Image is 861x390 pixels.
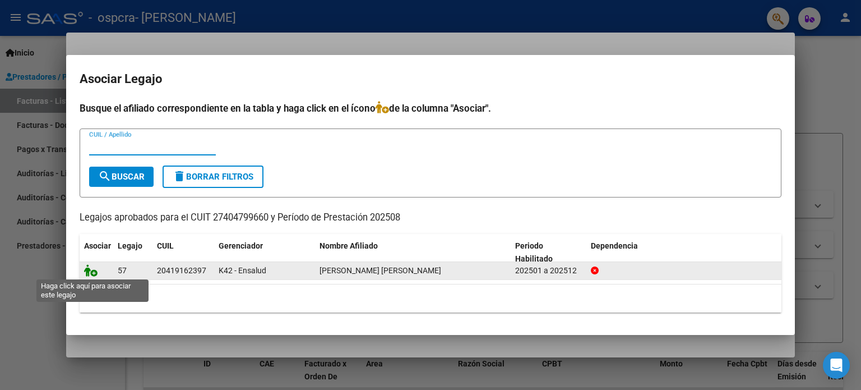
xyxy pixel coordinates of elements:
[98,169,112,183] mat-icon: search
[219,241,263,250] span: Gerenciador
[173,172,253,182] span: Borrar Filtros
[113,234,152,271] datatable-header-cell: Legajo
[515,264,582,277] div: 202501 a 202512
[80,285,781,313] div: 1 registros
[315,234,511,271] datatable-header-cell: Nombre Afiliado
[591,241,638,250] span: Dependencia
[118,266,127,275] span: 57
[84,241,111,250] span: Asociar
[80,101,781,116] h4: Busque el afiliado correspondiente en la tabla y haga click en el ícono de la columna "Asociar".
[219,266,266,275] span: K42 - Ensalud
[173,169,186,183] mat-icon: delete
[823,352,850,379] div: Open Intercom Messenger
[89,167,154,187] button: Buscar
[157,241,174,250] span: CUIL
[98,172,145,182] span: Buscar
[157,264,206,277] div: 20419162397
[152,234,214,271] datatable-header-cell: CUIL
[118,241,142,250] span: Legajo
[163,166,263,188] button: Borrar Filtros
[320,241,378,250] span: Nombre Afiliado
[511,234,586,271] datatable-header-cell: Periodo Habilitado
[214,234,315,271] datatable-header-cell: Gerenciador
[80,234,113,271] datatable-header-cell: Asociar
[515,241,553,263] span: Periodo Habilitado
[586,234,782,271] datatable-header-cell: Dependencia
[80,68,781,90] h2: Asociar Legajo
[320,266,441,275] span: SALAZAR GUSTAVO GABRIEL
[80,211,781,225] p: Legajos aprobados para el CUIT 27404799660 y Período de Prestación 202508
